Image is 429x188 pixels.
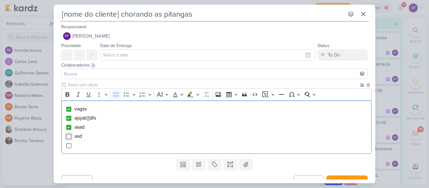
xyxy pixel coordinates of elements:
[65,35,69,38] p: DF
[318,43,329,48] label: Status
[74,106,87,112] span: vagsv
[100,43,132,48] label: Data de Entrega
[294,175,324,187] button: Criar
[100,49,315,61] input: Select a date
[74,115,96,121] span: ajsjab]]dfs
[72,32,110,40] span: [PERSON_NAME]
[66,82,359,88] input: Texto sem título
[63,32,71,40] div: Diego Freitas
[61,62,368,68] div: Colaboradores
[61,43,81,48] label: Prioridade
[63,70,366,78] input: Buscar
[61,30,368,42] button: DF [PERSON_NAME]
[328,51,340,59] div: To Do
[74,124,84,130] span: asad
[74,133,82,139] span: asd
[326,175,368,187] button: Criar e Fechar
[318,49,368,61] button: To Do
[61,88,372,100] div: Editor toolbar
[61,100,372,154] div: Editor editing area: main
[61,175,93,187] button: Cancelar
[61,24,86,30] label: Responsável
[60,8,344,20] input: Kard Sem Título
